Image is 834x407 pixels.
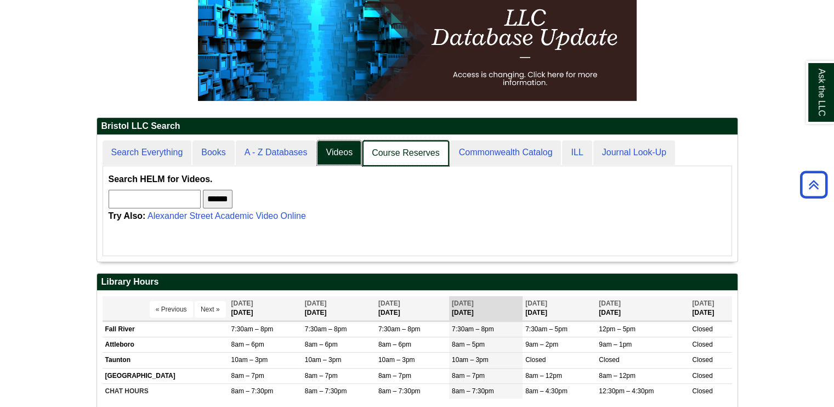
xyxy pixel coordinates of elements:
span: 8am – 6pm [378,341,411,348]
span: [DATE] [231,299,253,307]
span: [DATE] [378,299,400,307]
span: Closed [692,356,712,364]
span: 7:30am – 8pm [305,325,347,333]
th: [DATE] [229,296,302,321]
a: Journal Look-Up [593,140,675,165]
td: Attleboro [103,337,229,353]
span: 10am – 3pm [452,356,489,364]
a: Course Reserves [362,140,449,166]
span: [DATE] [305,299,327,307]
span: [DATE] [599,299,621,307]
span: 8am – 12pm [599,372,636,380]
span: 12pm – 5pm [599,325,636,333]
th: [DATE] [523,296,596,321]
td: CHAT HOURS [103,383,229,399]
th: [DATE] [449,296,523,321]
label: Search HELM for Videos. [109,172,213,187]
button: « Previous [150,301,193,318]
a: Videos [317,140,361,165]
span: 10am – 3pm [305,356,342,364]
h2: Library Hours [97,274,737,291]
th: [DATE] [302,296,376,321]
span: 8am – 5pm [452,341,485,348]
th: [DATE] [689,296,731,321]
span: Closed [692,372,712,380]
td: Fall River [103,322,229,337]
a: ILL [562,140,592,165]
button: Next » [195,301,226,318]
td: [GEOGRAPHIC_DATA] [103,368,229,383]
span: 8am – 12pm [525,372,562,380]
span: 12:30pm – 4:30pm [599,387,654,395]
span: 8am – 6pm [231,341,264,348]
span: Closed [525,356,546,364]
span: 10am – 3pm [378,356,415,364]
span: 7:30am – 8pm [452,325,494,333]
span: Closed [599,356,619,364]
span: 7:30am – 8pm [231,325,274,333]
a: Back to Top [796,177,831,192]
td: Taunton [103,353,229,368]
th: [DATE] [376,296,449,321]
span: 8am – 7:30pm [231,387,274,395]
span: 8am – 7pm [378,372,411,380]
th: [DATE] [596,296,689,321]
strong: Try Also: [109,211,146,221]
span: 8am – 7:30pm [452,387,494,395]
a: Alexander Street Academic Video Online [147,211,306,221]
span: Closed [692,341,712,348]
span: 8am – 7pm [305,372,338,380]
h2: Bristol LLC Search [97,118,737,135]
span: [DATE] [692,299,714,307]
span: 9am – 1pm [599,341,632,348]
a: A - Z Databases [236,140,316,165]
span: Closed [692,387,712,395]
a: Commonwealth Catalog [450,140,561,165]
span: [DATE] [525,299,547,307]
span: 7:30am – 8pm [378,325,421,333]
span: 8am – 7:30pm [378,387,421,395]
a: Search Everything [103,140,192,165]
span: 7:30am – 5pm [525,325,568,333]
span: [DATE] [452,299,474,307]
span: 8am – 7pm [231,372,264,380]
span: Closed [692,325,712,333]
span: 8am – 7pm [452,372,485,380]
span: 8am – 4:30pm [525,387,568,395]
span: 8am – 6pm [305,341,338,348]
span: 10am – 3pm [231,356,268,364]
a: Books [192,140,234,165]
span: 8am – 7:30pm [305,387,347,395]
span: 9am – 2pm [525,341,558,348]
